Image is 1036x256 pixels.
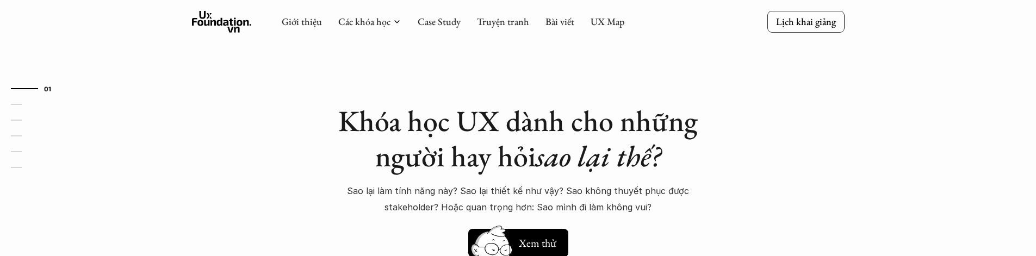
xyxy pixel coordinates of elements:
[338,15,390,28] a: Các khóa học
[767,11,845,32] a: Lịch khai giảng
[44,85,52,92] strong: 01
[328,103,709,174] h1: Khóa học UX dành cho những người hay hỏi
[517,235,557,251] h5: Xem thử
[477,15,529,28] a: Truyện tranh
[536,137,661,175] em: sao lại thế?
[776,15,836,28] p: Lịch khai giảng
[591,15,625,28] a: UX Map
[11,82,63,95] a: 01
[282,15,322,28] a: Giới thiệu
[545,15,574,28] a: Bài viết
[328,183,709,216] p: Sao lại làm tính năng này? Sao lại thiết kế như vậy? Sao không thuyết phục được stakeholder? Hoặc...
[418,15,461,28] a: Case Study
